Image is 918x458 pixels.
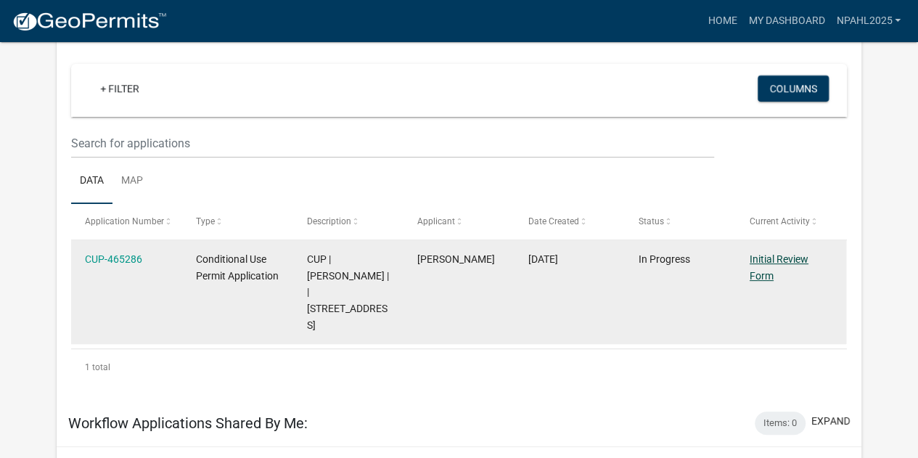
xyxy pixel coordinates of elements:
span: Description [307,216,351,226]
button: Columns [758,75,829,102]
span: Nicole Pahl [417,253,495,265]
span: Date Created [528,216,579,226]
h5: Workflow Applications Shared By Me: [68,414,308,432]
span: Current Activity [750,216,810,226]
datatable-header-cell: Application Number [71,204,182,239]
span: 08/18/2025 [528,253,558,265]
a: CUP-465286 [85,253,142,265]
input: Search for applications [71,128,713,158]
a: Map [112,158,152,205]
span: Applicant [417,216,455,226]
datatable-header-cell: Description [292,204,403,239]
span: In Progress [639,253,690,265]
datatable-header-cell: Status [625,204,736,239]
a: Data [71,158,112,205]
datatable-header-cell: Current Activity [736,204,847,239]
datatable-header-cell: Date Created [515,204,626,239]
div: collapse [57,38,861,400]
a: + Filter [89,75,151,102]
a: Initial Review Form [750,253,808,282]
div: Items: 0 [755,412,806,435]
a: Home [702,7,742,35]
span: CUP | Nicole Pahl | | 1601 Utica Avenue South | St. Louis Park, MN 55416 [307,253,389,331]
a: My Dashboard [742,7,830,35]
span: Application Number [85,216,164,226]
span: Status [639,216,664,226]
button: expand [811,414,850,429]
datatable-header-cell: Type [182,204,293,239]
a: NPahl2025 [830,7,906,35]
span: Type [196,216,215,226]
div: 1 total [71,349,847,385]
span: Conditional Use Permit Application [196,253,279,282]
datatable-header-cell: Applicant [403,204,515,239]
